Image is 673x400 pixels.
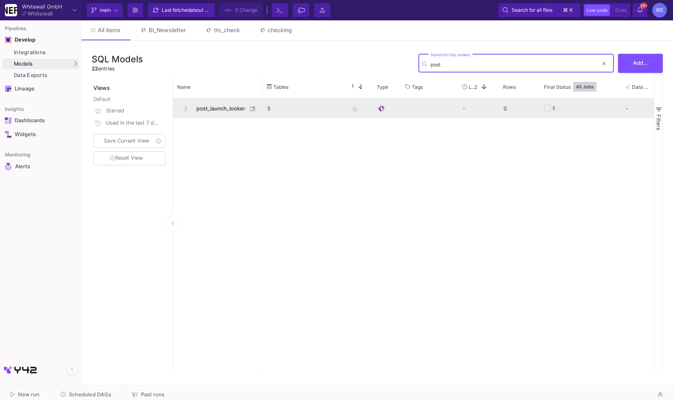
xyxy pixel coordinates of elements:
button: Reset View [93,151,165,165]
img: Navigation icon [5,37,11,43]
div: Views [92,75,169,92]
img: Navigation icon [5,86,11,92]
button: Save Current View [93,134,165,148]
button: Add... [618,54,663,73]
span: Past runs [141,391,165,398]
button: IBE [650,3,667,18]
a: Integrations [2,47,79,58]
img: SQL Model [377,104,386,113]
img: Navigation icon [5,131,11,138]
span: Filters [655,114,662,130]
span: 99+ [640,2,647,9]
mat-expansion-panel-header: Navigation iconDevelop [2,33,79,46]
input: Search for name, tables, ... [431,62,598,68]
button: main [87,3,123,17]
a: Navigation iconAlerts [2,160,79,174]
div: Develop [15,37,27,43]
a: Navigation iconLineage [2,82,79,95]
span: Name [177,84,191,90]
div: Integrations [14,49,77,56]
span: Scheduled DAGs [69,391,111,398]
div: 0 [499,99,540,118]
div: IBE [652,3,667,18]
img: Navigation icon [5,163,12,170]
span: Search for all files [512,4,552,16]
img: YZ4Yr8zUCx6JYM5gIgaTIQYeTXdcwQjnYC8iZtTV.png [5,4,17,16]
span: 22 [92,66,98,72]
div: BI_Newsletter [149,27,186,33]
span: Add... [633,60,648,66]
p: 5 [267,99,340,118]
div: Dashboards [15,117,68,124]
img: Navigation icon [5,117,11,124]
div: entries [92,65,143,73]
span: Save Current View [104,138,149,144]
img: Tab icon [140,27,147,34]
span: Tags [412,84,423,90]
div: Whitewall GmbH [22,4,62,9]
div: 5 [552,99,555,118]
span: main [100,4,111,16]
div: Whitewall [28,11,53,16]
span: Low code [587,7,607,13]
span: Tables [273,84,288,90]
span: Models [14,61,33,67]
a: Navigation iconDashboards [2,114,79,127]
img: Tab icon [260,27,266,34]
span: Type [377,84,388,90]
div: Lineage [15,86,68,92]
a: Navigation iconWidgets [2,128,79,141]
div: Used in the last 7 days [106,117,161,129]
button: Search for all files⌘k [498,3,581,17]
span: Data Tests [632,84,651,90]
div: tts_check [214,27,240,33]
span: post_launch_looker [191,99,247,118]
div: Last fetched [162,4,211,16]
span: k [570,5,573,15]
img: Tab icon [205,27,212,34]
span: New run [18,391,40,398]
span: Rows [503,84,516,90]
div: Widgets [15,131,68,138]
span: Code [615,7,627,13]
div: Alerts [15,163,68,170]
button: Code [613,4,629,16]
span: 2 [474,84,477,90]
div: Final Status [544,77,610,96]
button: Last fetchedabout 8 hours ago [148,3,215,17]
span: about 8 hours ago [190,7,231,13]
button: All Jobs [573,82,596,92]
button: 99+ [633,3,647,17]
span: Reset View [110,155,143,161]
div: Starred [106,105,161,117]
h3: SQL Models [92,54,143,64]
span: ⌘ [563,5,568,15]
button: Used in the last 7 days [92,117,167,129]
div: Default [93,95,167,105]
span: All items [98,27,121,33]
div: Data Exports [14,72,77,79]
a: Data Exports [2,70,79,81]
button: Starred [92,105,167,117]
span: Last Used [469,84,474,90]
button: ⌘k [561,5,576,15]
mat-icon: star_border [350,104,360,114]
div: - [458,99,499,118]
button: Low code [584,4,610,16]
span: 1 [348,83,354,90]
div: checking [268,27,292,33]
div: - [626,99,658,118]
